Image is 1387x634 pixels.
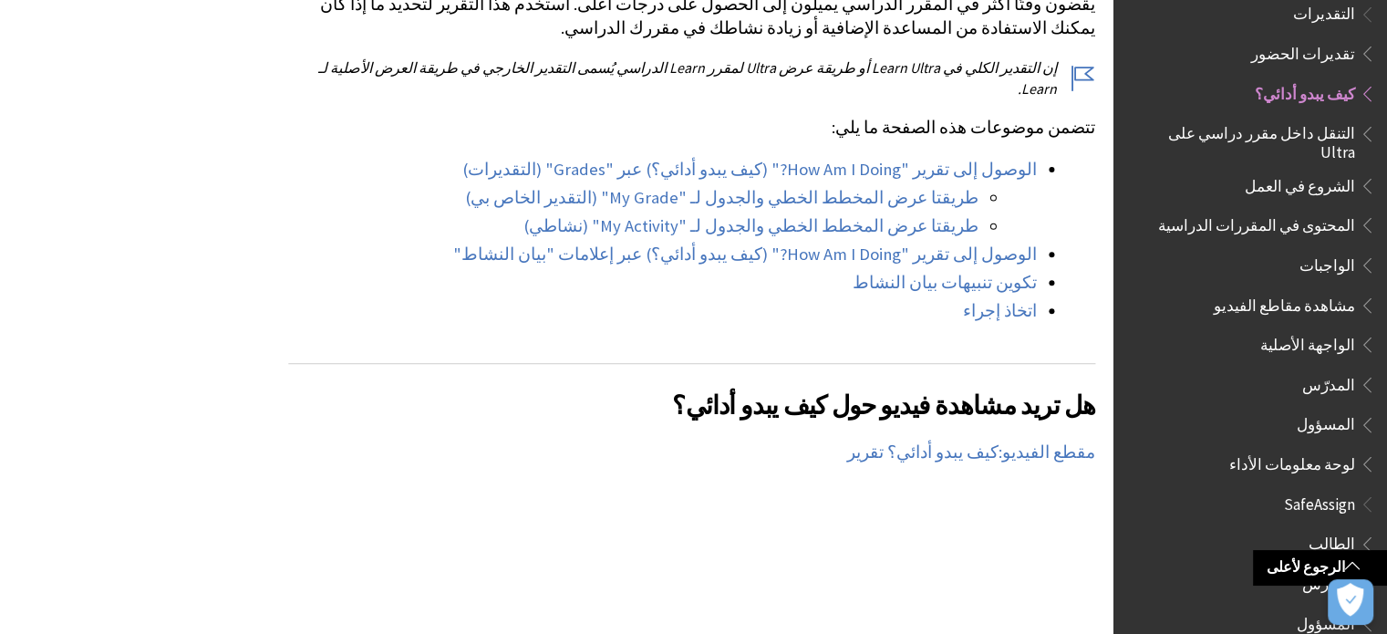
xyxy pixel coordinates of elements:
[523,215,978,237] a: طريقتا عرض المخطط الخطي والجدول لـ "My Activity" (نشاطي)
[963,300,1037,322] a: اتخاذ إجراء
[462,159,1037,181] a: الوصول إلى تقرير "How Am I Doing?" (كيف يبدو أدائي؟) عبر "Grades" (التقديرات)
[1229,449,1355,473] span: لوحة معلومات الأداء
[1214,290,1355,315] span: مشاهدة مقاطع الفيديو
[1302,369,1355,394] span: المدرّس
[1255,78,1355,103] span: كيف يبدو أدائي؟
[453,244,1037,265] a: الوصول إلى تقرير "How Am I Doing?" (كيف يبدو أدائي؟) عبر إعلامات "بيان النشاط"
[1260,329,1355,354] span: الواجهة الأصلية
[288,363,1095,424] h2: هل تريد مشاهدة فيديو حول كيف يبدو أدائي؟
[1245,171,1355,195] span: الشروع في العمل
[1309,529,1355,554] span: الطالب
[1154,119,1355,161] span: التنقل داخل مقرر دراسي على Ultra
[1251,38,1355,63] span: تقديرات الحضور
[1299,250,1355,275] span: الواجبات
[847,442,1095,463] a: مقطع الفيديو:كيف يبدو أدائي؟ تقرير
[1284,489,1355,514] span: SafeAssign
[465,187,978,209] a: طريقتا عرض المخطط الخطي والجدول لـ "My Grade" (التقدير الخاص بي)
[1158,210,1355,234] span: المحتوى في المقررات الدراسية
[1253,550,1387,584] a: الرجوع لأعلى
[853,272,1037,294] a: تكوين تنبيهات بيان النشاط
[847,442,999,463] span: كيف يبدو أدائي؟ تقرير
[1328,579,1373,625] button: فتح التفضيلات
[288,116,1095,140] p: تتضمن موضوعات هذه الصفحة ما يلي:
[288,57,1095,99] p: إن التقدير الكلي في Learn Ultra أو طريقة عرض Ultra لمقرر Learn الدراسي يُسمى التقدير الخارجي في ط...
[1297,410,1355,434] span: المسؤول
[1302,568,1355,593] span: المدرس
[1297,608,1355,633] span: المسؤول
